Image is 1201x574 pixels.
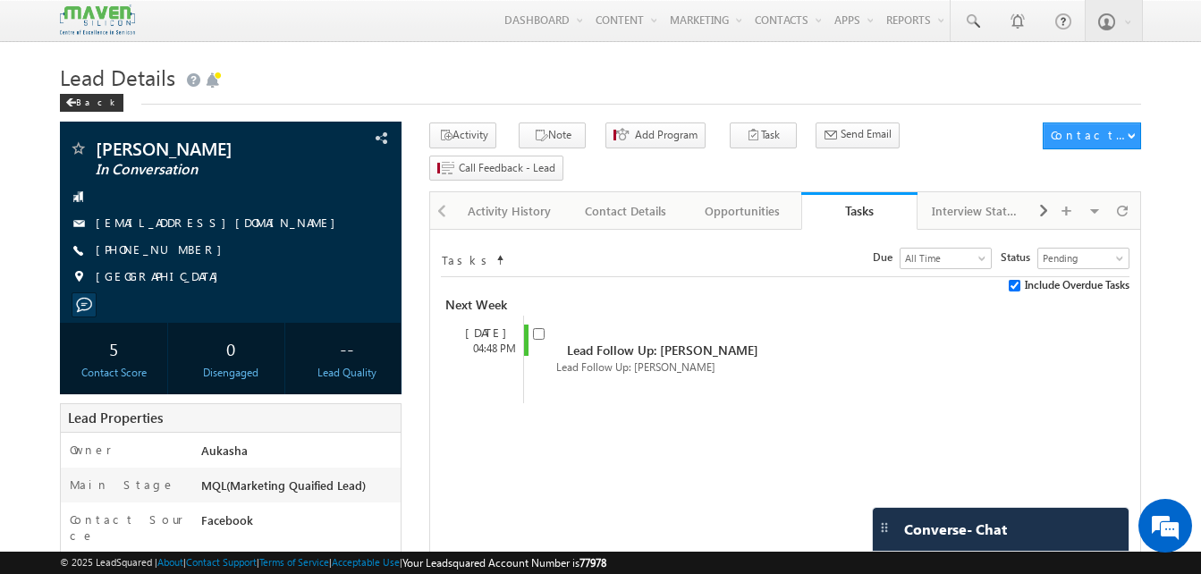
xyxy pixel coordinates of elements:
button: Add Program [605,122,706,148]
a: Tasks [801,192,918,230]
a: Back [60,93,132,108]
span: Your Leadsquared Account Number is [402,556,606,570]
div: Contact Actions [1051,127,1127,143]
a: Contact Details [568,192,684,230]
button: Contact Actions [1043,122,1141,149]
a: [EMAIL_ADDRESS][DOMAIN_NAME] [96,215,344,230]
a: About [157,556,183,568]
div: Disengaged [182,365,280,381]
button: Activity [429,122,496,148]
label: Contact Source [70,511,184,544]
div: MQL(Marketing Quaified Lead) [197,477,401,502]
button: Send Email [816,122,900,148]
div: Contact Details [582,200,668,222]
span: [PHONE_NUMBER] [96,241,231,259]
label: Owner [70,442,112,458]
td: Tasks [441,248,495,269]
span: Send Email [841,126,892,142]
button: Call Feedback - Lead [429,156,563,181]
div: Lead Quality [298,365,396,381]
div: 5 [64,332,163,365]
div: [DATE] [450,325,523,341]
div: -- [298,332,396,365]
span: Call Feedback - Lead [459,160,555,176]
span: Lead Follow Up: [PERSON_NAME] [556,360,715,374]
span: Due [873,249,900,266]
div: Facebook [197,511,401,536]
span: Lead Follow Up: [PERSON_NAME] [567,342,758,359]
span: Add Program [635,127,698,143]
span: [PERSON_NAME] [96,139,306,157]
a: Terms of Service [259,556,329,568]
span: Status [1001,249,1037,266]
span: Pending [1038,250,1124,266]
span: Sort Timeline [495,249,504,265]
div: 04:48 PM [450,341,523,357]
div: Contact Score [64,365,163,381]
span: [GEOGRAPHIC_DATA] [96,268,227,286]
span: © 2025 LeadSquared | | | | | [60,554,606,571]
img: Custom Logo [60,4,135,36]
span: Lead Properties [68,409,163,426]
img: carter-drag [877,520,892,535]
a: Interview Status [918,192,1034,230]
span: Converse - Chat [904,521,1007,537]
div: Back [60,94,123,112]
div: 0 [182,332,280,365]
a: Activity History [452,192,568,230]
span: 77978 [579,556,606,570]
span: Include Overdue Tasks [1025,277,1129,293]
div: Tasks [815,202,904,219]
a: Opportunities [685,192,801,230]
button: Note [519,122,586,148]
button: Task [730,122,797,148]
span: Lead Details [60,63,175,91]
a: All Time [900,248,992,269]
span: Aukasha [201,443,248,458]
a: Acceptable Use [332,556,400,568]
div: Next Week [441,294,522,316]
div: Interview Status [932,200,1018,222]
div: Opportunities [699,200,785,222]
a: Contact Support [186,556,257,568]
a: Pending [1037,248,1129,269]
label: Main Stage [70,477,175,493]
span: In Conversation [96,161,306,179]
span: All Time [901,250,986,266]
div: Activity History [466,200,552,222]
